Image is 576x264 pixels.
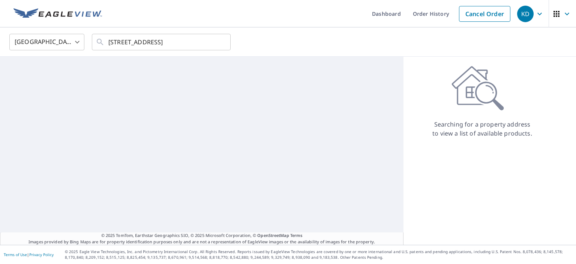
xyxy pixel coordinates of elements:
div: KD [517,6,534,22]
a: Cancel Order [459,6,510,22]
p: © 2025 Eagle View Technologies, Inc. and Pictometry International Corp. All Rights Reserved. Repo... [65,249,572,260]
p: | [4,252,54,257]
a: OpenStreetMap [257,232,289,238]
span: © 2025 TomTom, Earthstar Geographics SIO, © 2025 Microsoft Corporation, © [101,232,303,239]
a: Terms [290,232,303,238]
div: [GEOGRAPHIC_DATA] [9,32,84,53]
input: Search by address or latitude-longitude [108,32,215,53]
a: Privacy Policy [29,252,54,257]
img: EV Logo [13,8,102,20]
a: Terms of Use [4,252,27,257]
p: Searching for a property address to view a list of available products. [432,120,532,138]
